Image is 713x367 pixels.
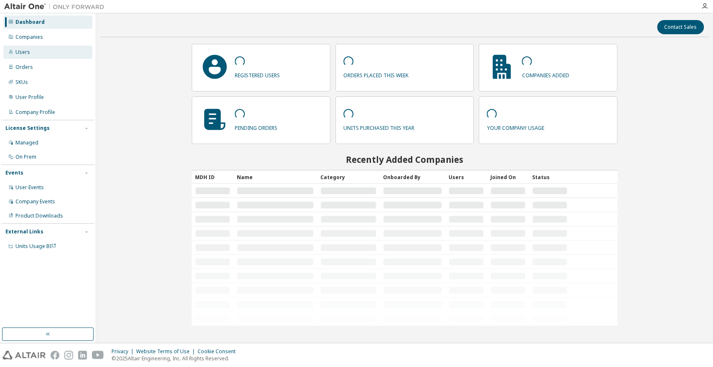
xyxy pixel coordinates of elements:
p: registered users [235,69,280,79]
div: SKUs [15,79,28,86]
img: instagram.svg [64,351,73,359]
div: Joined On [490,170,525,184]
div: Privacy [112,348,136,355]
p: pending orders [235,122,277,132]
button: Contact Sales [657,20,704,34]
div: Company Events [15,198,55,205]
div: User Events [15,184,44,191]
img: linkedin.svg [78,351,87,359]
div: Category [320,170,376,184]
div: License Settings [5,125,50,132]
p: orders placed this week [343,69,409,79]
div: On Prem [15,154,36,160]
p: companies added [522,69,569,79]
div: MDH ID [195,170,230,184]
div: User Profile [15,94,44,101]
div: Dashboard [15,19,45,25]
div: Events [5,170,23,176]
img: Altair One [4,3,109,11]
img: youtube.svg [92,351,104,359]
div: Onboarded By [383,170,442,184]
div: Users [449,170,484,184]
h2: Recently Added Companies [192,154,618,165]
span: Units Usage BI [15,243,56,250]
div: Name [237,170,314,184]
div: Product Downloads [15,213,63,219]
img: facebook.svg [51,351,59,359]
p: units purchased this year [343,122,414,132]
div: Cookie Consent [198,348,241,355]
p: your company usage [487,122,544,132]
div: Companies [15,34,43,40]
div: Website Terms of Use [136,348,198,355]
div: Company Profile [15,109,55,116]
div: External Links [5,228,43,235]
img: altair_logo.svg [3,351,46,359]
div: Status [532,170,567,184]
div: Managed [15,139,38,146]
div: Orders [15,64,33,71]
div: Users [15,49,30,56]
p: © 2025 Altair Engineering, Inc. All Rights Reserved. [112,355,241,362]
